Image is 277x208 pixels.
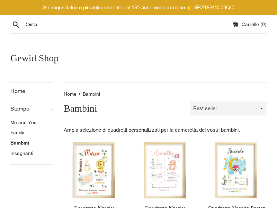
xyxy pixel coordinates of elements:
a: Home [10,83,53,100]
a: Carrello (0) [232,21,267,27]
span: Carrello ( ) [242,21,267,27]
a: Home [64,91,78,97]
div: Ampia selezione di quadretti personalizzati per la cameretta dei vostri bambini. [53,126,267,134]
span: 0 [262,21,265,27]
a: Insegnanti [10,148,53,159]
span: Home [64,91,77,97]
a: Family [10,128,53,138]
img: Quadretto Nascita Animali Foresta in file Digitale PDF [64,139,124,200]
input: Cerca [23,18,64,31]
span: Bambini [83,91,100,97]
button: Stampe [10,100,53,118]
a: Bambini [10,138,53,148]
h1: Bambini [53,102,124,115]
a: Me and You [10,118,53,128]
a: Gewid Shop [10,51,267,65]
span: › [78,90,81,97]
nav: Sei qui [64,89,267,98]
img: Quadretto Nascita Orsetto/Ballerina in file Digitale .PDF [135,139,195,200]
span: - [51,104,53,113]
img: Quadretto Nascita Poster Dream in File Digitale .PDF [206,139,267,200]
